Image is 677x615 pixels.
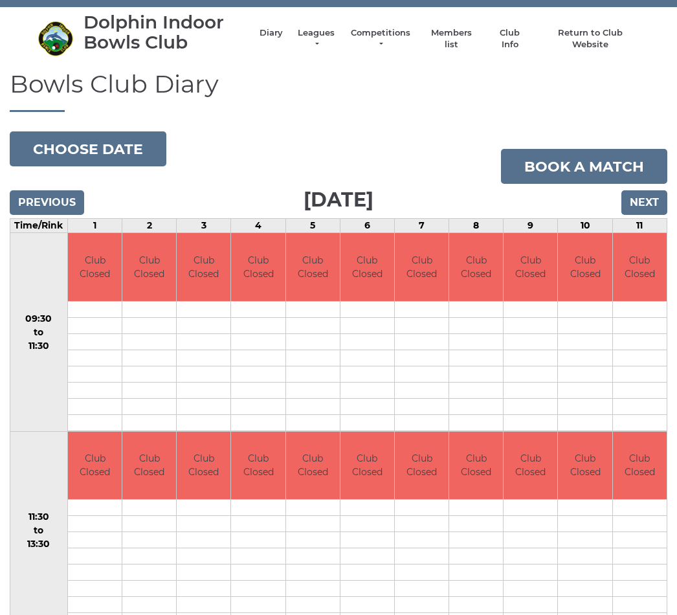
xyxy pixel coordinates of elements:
[296,27,337,50] a: Leagues
[449,233,503,301] td: Club Closed
[558,432,612,500] td: Club Closed
[424,27,478,50] a: Members list
[10,131,166,166] button: Choose date
[10,190,84,215] input: Previous
[491,27,529,50] a: Club Info
[504,233,557,301] td: Club Closed
[395,233,449,301] td: Club Closed
[122,219,177,233] td: 2
[38,21,73,56] img: Dolphin Indoor Bowls Club
[231,233,285,301] td: Club Closed
[350,27,412,50] a: Competitions
[10,233,68,432] td: 09:30 to 11:30
[122,233,176,301] td: Club Closed
[68,432,122,500] td: Club Closed
[10,219,68,233] td: Time/Rink
[558,233,612,301] td: Club Closed
[286,432,340,500] td: Club Closed
[68,233,122,301] td: Club Closed
[177,219,231,233] td: 3
[501,149,667,184] a: Book a match
[340,233,394,301] td: Club Closed
[612,219,667,233] td: 11
[449,219,504,233] td: 8
[231,219,285,233] td: 4
[231,432,285,500] td: Club Closed
[177,233,230,301] td: Club Closed
[621,190,667,215] input: Next
[504,219,558,233] td: 9
[558,219,612,233] td: 10
[122,432,176,500] td: Club Closed
[340,219,394,233] td: 6
[83,12,247,52] div: Dolphin Indoor Bowls Club
[340,432,394,500] td: Club Closed
[394,219,449,233] td: 7
[67,219,122,233] td: 1
[285,219,340,233] td: 5
[395,432,449,500] td: Club Closed
[449,432,503,500] td: Club Closed
[613,432,667,500] td: Club Closed
[613,233,667,301] td: Club Closed
[10,71,667,113] h1: Bowls Club Diary
[286,233,340,301] td: Club Closed
[260,27,283,39] a: Diary
[177,432,230,500] td: Club Closed
[504,432,557,500] td: Club Closed
[542,27,639,50] a: Return to Club Website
